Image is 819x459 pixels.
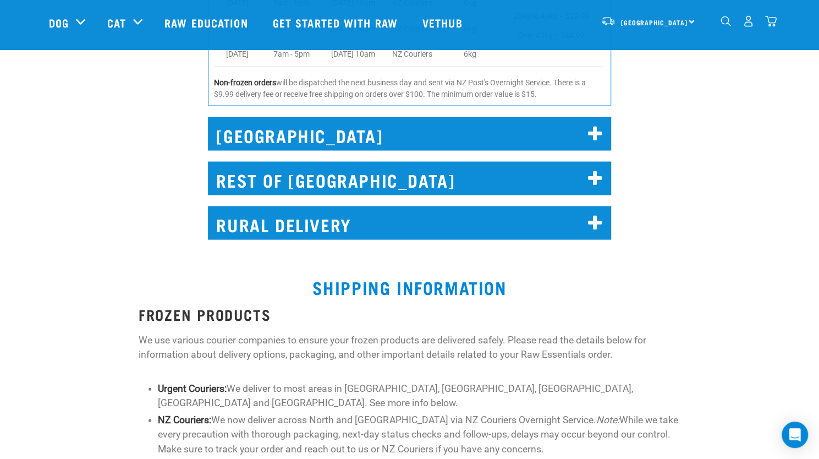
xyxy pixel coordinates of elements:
[743,15,754,27] img: user.png
[441,41,504,67] td: 6kg
[208,117,611,150] h2: [GEOGRAPHIC_DATA]
[49,14,69,31] a: Dog
[721,16,731,26] img: home-icon-1@2x.png
[214,76,605,100] p: will be dispatched the next business day and sent via NZ Post's Overnight Service. There is a $9....
[208,206,611,239] h2: RURAL DELIVERY
[214,78,276,86] strong: Non-frozen orders
[158,412,680,456] li: We now deliver across North and [GEOGRAPHIC_DATA] via NZ Couriers Overnight Service. While we tak...
[139,332,680,362] p: We use various courier companies to ensure your frozen products are delivered safely. Please read...
[411,1,476,45] a: Vethub
[322,41,389,67] td: [DATE] 10am
[596,414,619,425] em: Note:
[153,1,261,45] a: Raw Education
[765,15,777,27] img: home-icon@2x.png
[158,414,211,425] strong: NZ Couriers:
[208,161,611,195] h2: REST OF [GEOGRAPHIC_DATA]
[389,41,441,67] td: NZ Couriers
[158,382,227,394] strong: Urgent Couriers:
[601,16,615,26] img: van-moving.png
[621,20,688,24] span: [GEOGRAPHIC_DATA]
[107,14,126,31] a: Cat
[158,381,680,410] li: We deliver to most areas in [GEOGRAPHIC_DATA], [GEOGRAPHIC_DATA], [GEOGRAPHIC_DATA], [GEOGRAPHIC_...
[266,41,322,67] td: 7am - 5pm
[262,1,411,45] a: Get started with Raw
[139,309,271,318] strong: FROZEN PRODUCTS
[782,422,808,448] div: Open Intercom Messenger
[214,41,266,67] td: [DATE]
